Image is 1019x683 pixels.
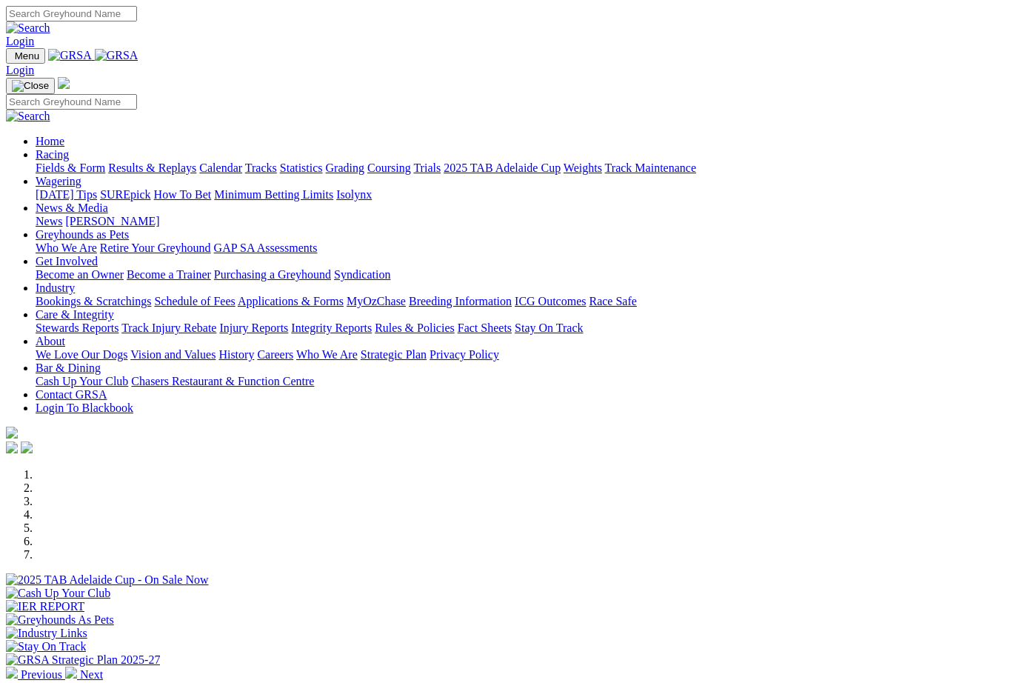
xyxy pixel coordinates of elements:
a: How To Bet [154,188,212,201]
a: Track Injury Rebate [121,321,216,334]
a: Track Maintenance [605,161,696,174]
a: Chasers Restaurant & Function Centre [131,375,314,387]
a: SUREpick [100,188,150,201]
a: Applications & Forms [238,295,344,307]
a: Syndication [334,268,390,281]
a: Become a Trainer [127,268,211,281]
a: Tracks [245,161,277,174]
img: Industry Links [6,627,87,640]
img: Search [6,21,50,35]
a: Login To Blackbook [36,402,133,414]
button: Toggle navigation [6,48,45,64]
a: Contact GRSA [36,388,107,401]
img: logo-grsa-white.png [6,427,18,439]
a: News & Media [36,201,108,214]
button: Toggle navigation [6,78,55,94]
img: Search [6,110,50,123]
a: Privacy Policy [430,348,499,361]
a: Login [6,35,34,47]
a: Integrity Reports [291,321,372,334]
a: Cash Up Your Club [36,375,128,387]
a: Breeding Information [409,295,512,307]
input: Search [6,94,137,110]
a: Statistics [280,161,323,174]
span: Menu [15,50,39,61]
a: Wagering [36,175,81,187]
a: Calendar [199,161,242,174]
a: Care & Integrity [36,308,114,321]
img: chevron-left-pager-white.svg [6,667,18,679]
img: GRSA [48,49,92,62]
a: Who We Are [36,241,97,254]
div: Racing [36,161,1013,175]
a: [DATE] Tips [36,188,97,201]
input: Search [6,6,137,21]
a: History [218,348,254,361]
img: Stay On Track [6,640,86,653]
img: chevron-right-pager-white.svg [65,667,77,679]
div: Bar & Dining [36,375,1013,388]
a: News [36,215,62,227]
a: Strategic Plan [361,348,427,361]
a: Results & Replays [108,161,196,174]
a: Fields & Form [36,161,105,174]
a: Get Involved [36,255,98,267]
a: Home [36,135,64,147]
div: News & Media [36,215,1013,228]
a: Next [65,668,103,681]
a: Isolynx [336,188,372,201]
img: Greyhounds As Pets [6,613,114,627]
span: Next [80,668,103,681]
a: Race Safe [589,295,636,307]
a: Coursing [367,161,411,174]
a: Retire Your Greyhound [100,241,211,254]
a: 2025 TAB Adelaide Cup [444,161,561,174]
a: We Love Our Dogs [36,348,127,361]
a: Rules & Policies [375,321,455,334]
a: Greyhounds as Pets [36,228,129,241]
img: IER REPORT [6,600,84,613]
a: MyOzChase [347,295,406,307]
a: Trials [413,161,441,174]
a: Purchasing a Greyhound [214,268,331,281]
a: Who We Are [296,348,358,361]
div: Wagering [36,188,1013,201]
a: Fact Sheets [458,321,512,334]
img: Close [12,80,49,92]
a: Minimum Betting Limits [214,188,333,201]
a: Bookings & Scratchings [36,295,151,307]
a: Become an Owner [36,268,124,281]
a: ICG Outcomes [515,295,586,307]
div: Greyhounds as Pets [36,241,1013,255]
div: Industry [36,295,1013,308]
a: Weights [564,161,602,174]
img: facebook.svg [6,442,18,453]
img: twitter.svg [21,442,33,453]
a: Login [6,64,34,76]
a: GAP SA Assessments [214,241,318,254]
div: About [36,348,1013,362]
a: Injury Reports [219,321,288,334]
div: Get Involved [36,268,1013,281]
span: Previous [21,668,62,681]
img: 2025 TAB Adelaide Cup - On Sale Now [6,573,209,587]
a: Industry [36,281,75,294]
img: GRSA [95,49,138,62]
a: Schedule of Fees [154,295,235,307]
a: Stewards Reports [36,321,118,334]
img: Cash Up Your Club [6,587,110,600]
div: Care & Integrity [36,321,1013,335]
img: logo-grsa-white.png [58,77,70,89]
a: Racing [36,148,69,161]
a: Bar & Dining [36,362,101,374]
a: About [36,335,65,347]
a: Careers [257,348,293,361]
img: GRSA Strategic Plan 2025-27 [6,653,160,667]
a: Grading [326,161,364,174]
a: Vision and Values [130,348,216,361]
a: Previous [6,668,65,681]
a: Stay On Track [515,321,583,334]
a: [PERSON_NAME] [65,215,159,227]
